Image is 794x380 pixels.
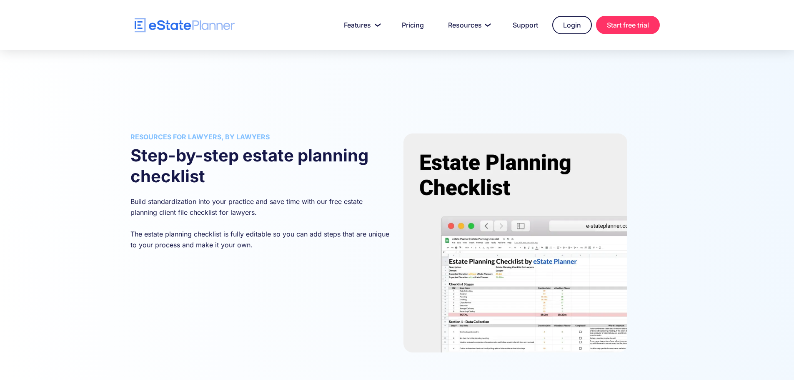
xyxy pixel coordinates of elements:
[503,17,548,33] a: Support
[130,133,391,140] h3: Resources for lawyers, by lawyers
[130,145,391,187] h2: Step-by-step estate planning checklist
[130,196,391,250] p: Build standardization into your practice and save time with our free estate planning client file ...
[334,17,388,33] a: Features
[438,17,498,33] a: Resources
[596,16,660,34] a: Start free trial
[135,18,235,33] a: home
[392,17,434,33] a: Pricing
[552,16,592,34] a: Login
